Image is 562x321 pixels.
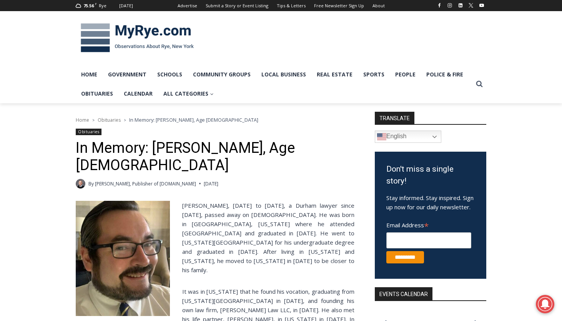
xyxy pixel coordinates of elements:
label: Email Address [386,217,471,231]
a: Facebook [435,1,444,10]
a: Linkedin [456,1,465,10]
h3: Don't miss a single story! [386,163,475,187]
a: Obituaries [76,129,101,135]
a: Local Business [256,65,311,84]
div: Rye [99,2,106,9]
a: Calendar [118,84,158,103]
time: [DATE] [204,180,218,187]
a: Author image [76,179,85,189]
div: [DATE] [119,2,133,9]
a: Government [103,65,152,84]
strong: TRANSLATE [375,112,414,124]
a: All Categories [158,84,219,103]
span: > [124,117,126,123]
span: 75.56 [83,3,94,8]
button: View Search Form [472,77,486,91]
a: X [466,1,476,10]
a: Schools [152,65,188,84]
a: Community Groups [188,65,256,84]
img: MyRye.com [76,18,199,58]
a: English [375,131,441,143]
nav: Breadcrumbs [76,116,354,124]
a: People [390,65,421,84]
p: [PERSON_NAME], [DATE] to [DATE], a Durham lawyer since [DATE], passed away on [DEMOGRAPHIC_DATA].... [76,201,354,275]
a: Obituaries [98,117,121,123]
a: YouTube [477,1,486,10]
a: Home [76,65,103,84]
a: Sports [358,65,390,84]
span: By [88,180,94,187]
img: en [377,132,386,141]
a: [PERSON_NAME], Publisher of [DOMAIN_NAME] [95,180,196,187]
span: All Categories [163,89,214,98]
nav: Primary Navigation [76,65,472,104]
a: Instagram [445,1,454,10]
span: > [92,117,95,123]
h2: Events Calendar [375,287,432,300]
img: Obituary - Charles Michael Kunz [76,201,170,316]
a: Police & Fire [421,65,469,84]
h1: In Memory: [PERSON_NAME], Age [DEMOGRAPHIC_DATA] [76,139,354,174]
a: Home [76,117,89,123]
a: Real Estate [311,65,358,84]
p: Stay informed. Stay inspired. Sign up now for our daily newsletter. [386,193,475,212]
span: In Memory: [PERSON_NAME], Age [DEMOGRAPHIC_DATA] [129,116,258,123]
a: Obituaries [76,84,118,103]
span: F [95,2,97,6]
